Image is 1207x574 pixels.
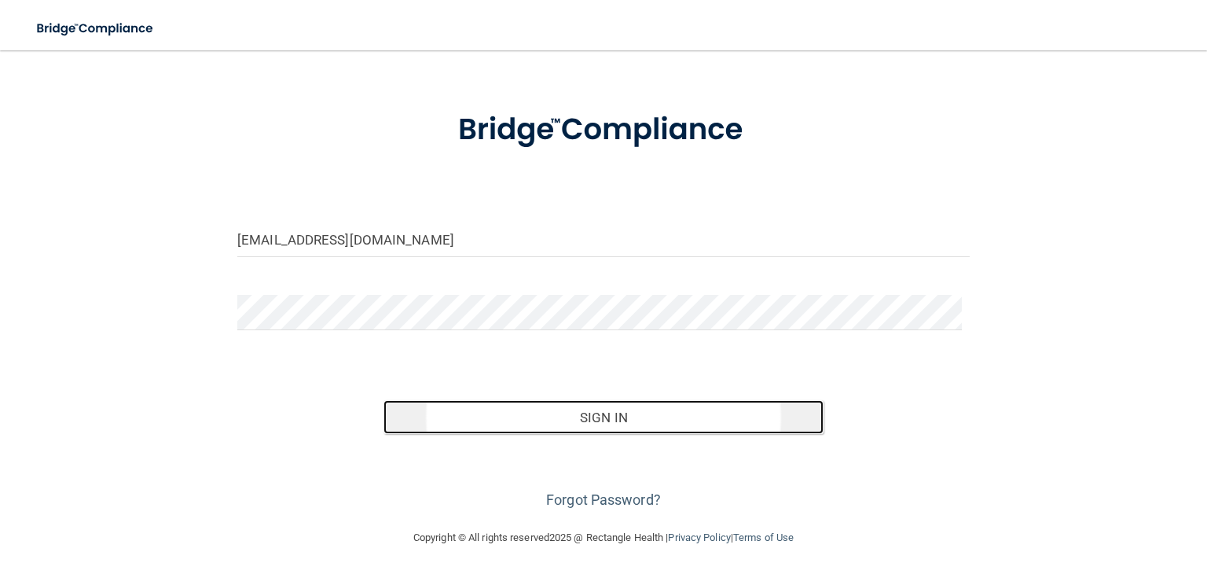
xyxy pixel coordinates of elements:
input: Email [237,222,970,257]
a: Terms of Use [733,532,794,543]
img: bridge_compliance_login_screen.278c3ca4.svg [24,13,168,45]
a: Privacy Policy [668,532,730,543]
a: Forgot Password? [546,491,661,508]
img: bridge_compliance_login_screen.278c3ca4.svg [427,90,781,170]
div: Copyright © All rights reserved 2025 @ Rectangle Health | | [317,513,890,563]
button: Sign In [383,400,823,435]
